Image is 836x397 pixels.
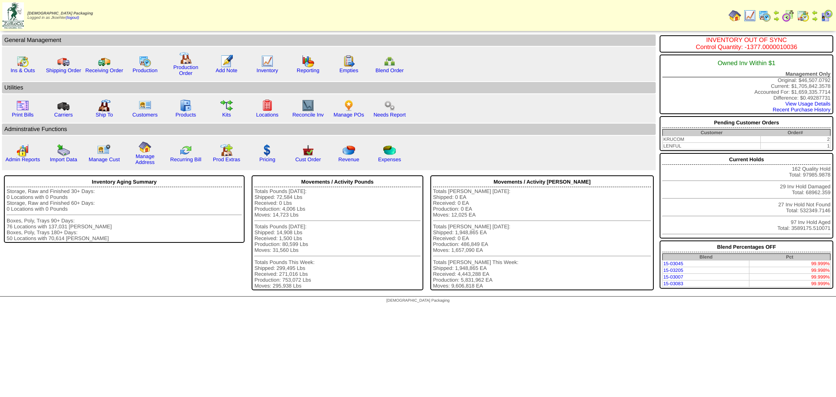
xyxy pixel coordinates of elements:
[222,112,231,118] a: Kits
[374,112,406,118] a: Needs Report
[663,129,760,136] th: Customer
[749,280,831,287] td: 99.999%
[57,55,70,67] img: truck.gif
[98,99,111,112] img: factory2.gif
[54,112,73,118] a: Carriers
[663,268,683,273] a: 15-03205
[180,52,192,64] img: factory.gif
[176,112,196,118] a: Products
[663,261,683,266] a: 15-03045
[257,67,278,73] a: Inventory
[433,177,651,187] div: Movements / Activity [PERSON_NAME]
[180,144,192,157] img: reconcile.gif
[744,9,756,22] img: line_graph.gif
[662,155,831,165] div: Current Holds
[378,157,401,162] a: Expenses
[254,177,421,187] div: Movements / Activity Pounds
[663,143,760,149] td: LENFUL
[749,254,831,260] th: Pct
[343,55,355,67] img: workorder.gif
[773,9,780,16] img: arrowleft.gif
[16,144,29,157] img: graph2.png
[261,144,274,157] img: dollar.gif
[27,11,93,20] span: Logged in as Jkoehler
[139,55,151,67] img: calendarprod.gif
[383,55,396,67] img: network.png
[259,157,276,162] a: Pricing
[343,99,355,112] img: po.png
[760,136,830,143] td: 2
[758,9,771,22] img: calendarprod.gif
[383,99,396,112] img: workflow.png
[433,188,651,289] div: Totals [PERSON_NAME] [DATE]: Shipped: 0 EA Received: 0 EA Production: 0 EA Moves: 12,025 EA Total...
[27,11,93,16] span: [DEMOGRAPHIC_DATA] Packaging
[7,188,242,241] div: Storage, Raw and Finished 30+ Days: 0 Locations with 0 Pounds Storage, Raw and Finished 60+ Days:...
[297,67,319,73] a: Reporting
[295,157,321,162] a: Cust Order
[375,67,404,73] a: Blend Order
[16,99,29,112] img: invoice2.gif
[66,16,79,20] a: (logout)
[139,141,151,153] img: home.gif
[7,177,242,187] div: Inventory Aging Summary
[136,153,155,165] a: Manage Address
[256,112,278,118] a: Locations
[97,144,112,157] img: managecust.png
[292,112,324,118] a: Reconcile Inv
[782,9,794,22] img: calendarblend.gif
[220,55,233,67] img: orders.gif
[132,67,158,73] a: Production
[663,281,683,286] a: 15-03083
[662,71,831,77] div: Management Only
[2,2,24,29] img: zoroco-logo-small.webp
[662,118,831,128] div: Pending Customer Orders
[820,9,833,22] img: calendarcustomer.gif
[220,99,233,112] img: workflow.gif
[12,112,34,118] a: Print Bills
[334,112,364,118] a: Manage POs
[220,144,233,157] img: prodextras.gif
[662,242,831,252] div: Blend Percentages OFF
[797,9,809,22] img: calendarinout.gif
[85,67,123,73] a: Receiving Order
[383,144,396,157] img: pie_chart2.png
[660,55,833,114] div: Original: $46,507.0792 Current: $1,705,842.3578 Accounted For: $1,659,335.7714 Difference: $0.492...
[386,299,450,303] span: [DEMOGRAPHIC_DATA] Packaging
[132,112,158,118] a: Customers
[96,112,113,118] a: Ship To
[2,124,656,135] td: Adminstrative Functions
[180,99,192,112] img: cabinet.gif
[254,188,421,289] div: Totals Pounds [DATE]: Shipped: 72,584 Lbs Received: 0 Lbs Production: 4,006 Lbs Moves: 14,723 Lbs...
[729,9,741,22] img: home.gif
[662,37,831,51] div: INVENTORY OUT OF SYNC Control Quantity: -1377.0000010036
[302,144,314,157] img: cust_order.png
[812,16,818,22] img: arrowright.gif
[139,99,151,112] img: customers.gif
[11,67,35,73] a: Ins & Outs
[749,260,831,267] td: 99.999%
[46,67,81,73] a: Shipping Order
[749,274,831,280] td: 99.999%
[662,56,831,71] div: Owned Inv Within $1
[2,35,656,46] td: General Management
[98,55,111,67] img: truck2.gif
[785,101,831,107] a: View Usage Details
[663,136,760,143] td: KRUCOM
[302,55,314,67] img: graph.gif
[261,99,274,112] img: locations.gif
[663,274,683,280] a: 15-03007
[773,107,831,113] a: Recent Purchase History
[749,267,831,274] td: 99.998%
[57,144,70,157] img: import.gif
[50,157,77,162] a: Import Data
[170,157,201,162] a: Recurring Bill
[663,254,749,260] th: Blend
[660,153,833,239] div: 162 Quality Hold Total: 97985.9878 29 Inv Hold Damaged Total: 68962.359 27 Inv Hold Not Found Tot...
[760,129,830,136] th: Order#
[16,55,29,67] img: calendarinout.gif
[760,143,830,149] td: 1
[5,157,40,162] a: Admin Reports
[812,9,818,16] img: arrowleft.gif
[89,157,120,162] a: Manage Cust
[213,157,240,162] a: Prod Extras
